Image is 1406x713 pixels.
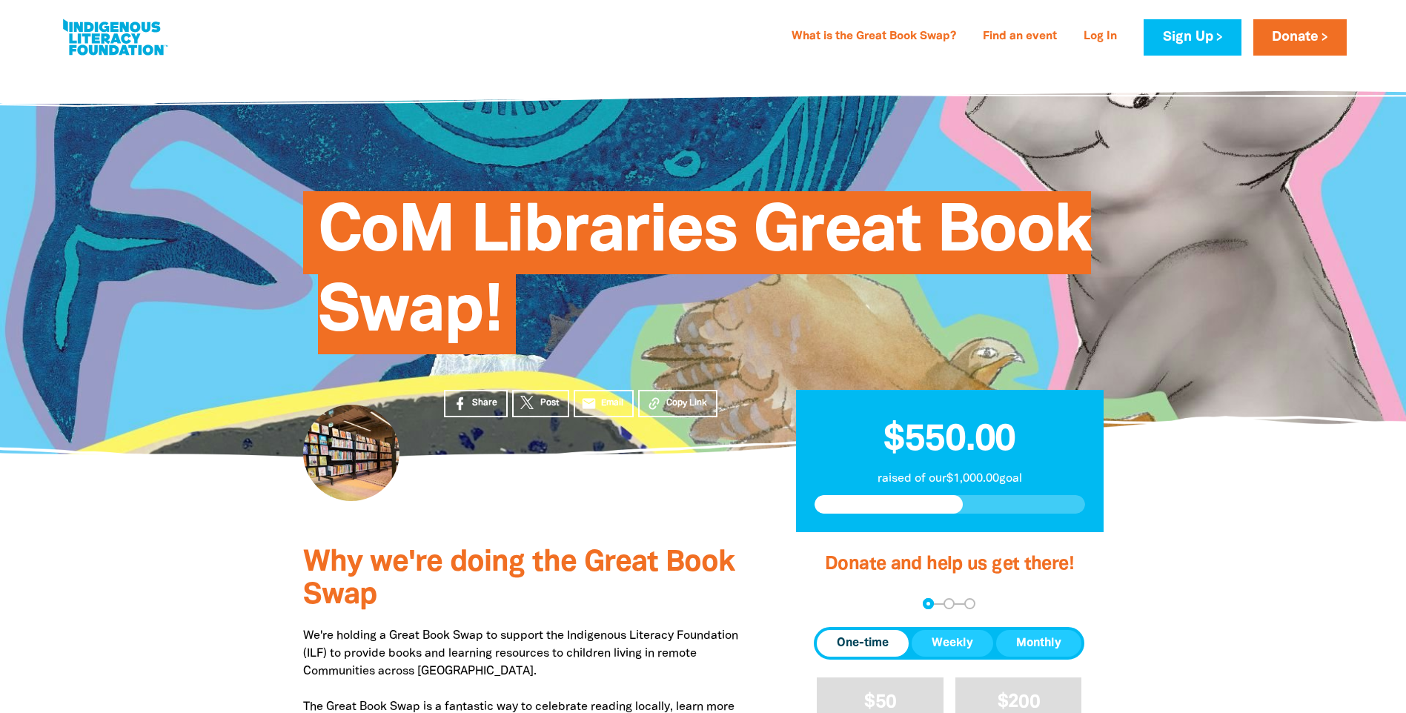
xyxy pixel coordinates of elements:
[864,694,896,711] span: $50
[574,390,634,417] a: emailEmail
[932,634,973,652] span: Weekly
[318,202,1091,354] span: CoM Libraries Great Book Swap!
[923,598,934,609] button: Navigate to step 1 of 3 to enter your donation amount
[512,390,569,417] a: Post
[1144,19,1241,56] a: Sign Up
[974,25,1066,49] a: Find an event
[1253,19,1347,56] a: Donate
[998,694,1040,711] span: $200
[944,598,955,609] button: Navigate to step 2 of 3 to enter your details
[1075,25,1126,49] a: Log In
[638,390,717,417] button: Copy Link
[581,396,597,411] i: email
[472,397,497,410] span: Share
[666,397,707,410] span: Copy Link
[837,634,889,652] span: One-time
[814,627,1084,660] div: Donation frequency
[303,549,734,609] span: Why we're doing the Great Book Swap
[817,630,909,657] button: One-time
[964,598,975,609] button: Navigate to step 3 of 3 to enter your payment details
[815,470,1085,488] p: raised of our $1,000.00 goal
[783,25,965,49] a: What is the Great Book Swap?
[825,556,1074,573] span: Donate and help us get there!
[912,630,993,657] button: Weekly
[1016,634,1061,652] span: Monthly
[540,397,559,410] span: Post
[444,390,508,417] a: Share
[996,630,1081,657] button: Monthly
[601,397,623,410] span: Email
[883,423,1015,457] span: $550.00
